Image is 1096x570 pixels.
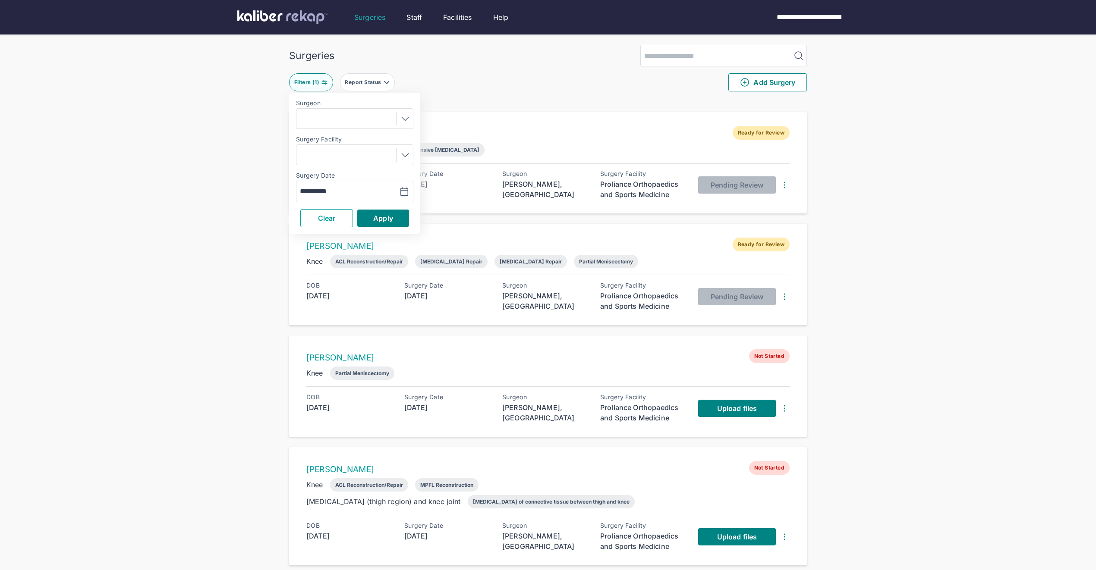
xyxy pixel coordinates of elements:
[306,353,374,363] a: [PERSON_NAME]
[354,12,385,22] a: Surgeries
[404,170,491,177] div: Surgery Date
[340,73,395,91] button: Report Status
[698,400,776,417] a: Upload files
[373,214,393,222] span: Apply
[300,209,353,227] button: Clear
[749,461,790,475] span: Not Started
[383,79,390,86] img: filter-caret-down-grey.b3560631.svg
[698,288,776,305] button: Pending Review
[404,522,491,529] div: Surgery Date
[296,136,413,143] label: Surgery Facility
[404,282,491,289] div: Surgery Date
[502,282,589,289] div: Surgeon
[502,170,589,177] div: Surgeon
[733,126,790,140] span: Ready for Review
[502,531,589,551] div: [PERSON_NAME], [GEOGRAPHIC_DATA]
[698,176,776,194] button: Pending Review
[502,291,589,311] div: [PERSON_NAME], [GEOGRAPHIC_DATA]
[345,79,383,86] div: Report Status
[740,77,795,88] span: Add Surgery
[289,50,334,62] div: Surgeries
[306,241,374,251] a: [PERSON_NAME]
[794,50,804,61] img: MagnifyingGlass.1dc66aab.svg
[306,464,374,474] a: [PERSON_NAME]
[600,291,687,311] div: Proliance Orthopaedics and Sports Medicine
[404,394,491,401] div: Surgery Date
[502,402,589,423] div: [PERSON_NAME], [GEOGRAPHIC_DATA]
[237,10,328,24] img: kaliber labs logo
[306,291,393,301] div: [DATE]
[335,370,389,376] div: Partial Meniscectomy
[306,402,393,413] div: [DATE]
[306,479,323,490] div: Knee
[294,79,321,86] div: Filters ( 1 )
[296,100,413,106] label: Surgeon
[600,394,687,401] div: Surgery Facility
[502,179,589,200] div: [PERSON_NAME], [GEOGRAPHIC_DATA]
[404,531,491,541] div: [DATE]
[733,238,790,251] span: Ready for Review
[779,180,790,190] img: DotsThreeVertical.31cb0eda.svg
[740,77,750,88] img: PlusCircleGreen.5fd88d77.svg
[409,147,479,153] div: Extensive [MEDICAL_DATA]
[600,170,687,177] div: Surgery Facility
[420,482,473,488] div: MPFL Reconstruction
[306,531,393,541] div: [DATE]
[717,532,757,541] span: Upload files
[600,402,687,423] div: Proliance Orthopaedics and Sports Medicine
[306,282,393,289] div: DOB
[600,282,687,289] div: Surgery Facility
[728,73,807,91] button: Add Surgery
[779,532,790,542] img: DotsThreeVertical.31cb0eda.svg
[779,403,790,413] img: DotsThreeVertical.31cb0eda.svg
[502,522,589,529] div: Surgeon
[698,528,776,545] a: Upload files
[493,12,509,22] a: Help
[404,179,491,189] div: [DATE]
[306,394,393,401] div: DOB
[717,404,757,413] span: Upload files
[306,522,393,529] div: DOB
[404,402,491,413] div: [DATE]
[296,172,413,179] label: Surgery Date
[404,291,491,301] div: [DATE]
[600,522,687,529] div: Surgery Facility
[406,12,422,22] a: Staff
[357,210,409,227] button: Apply
[321,79,328,86] img: faders-horizontal-teal.edb3eaa8.svg
[306,256,323,266] div: Knee
[600,179,687,200] div: Proliance Orthopaedics and Sports Medicine
[711,292,763,301] span: Pending Review
[289,98,807,109] div: 12 entries
[289,73,333,91] button: Filters (1)
[600,531,687,551] div: Proliance Orthopaedics and Sports Medicine
[500,258,562,265] div: [MEDICAL_DATA] Repair
[335,258,403,265] div: ACL Reconstruction/Repair
[335,482,403,488] div: ACL Reconstruction/Repair
[711,181,763,189] span: Pending Review
[318,214,336,222] span: Clear
[443,12,472,22] a: Facilities
[473,498,630,505] div: [MEDICAL_DATA] of connective tissue between thigh and knee
[420,258,482,265] div: [MEDICAL_DATA] Repair
[779,291,790,302] img: DotsThreeVertical.31cb0eda.svg
[502,394,589,401] div: Surgeon
[579,258,633,265] div: Partial Meniscectomy
[749,349,790,363] span: Not Started
[306,496,461,507] div: [MEDICAL_DATA] (thigh region) and knee joint
[306,368,323,378] div: Knee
